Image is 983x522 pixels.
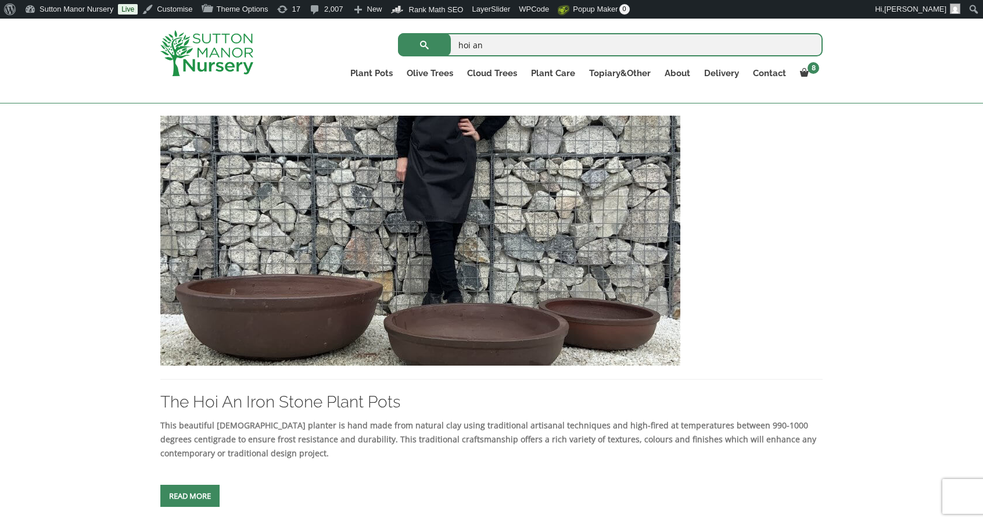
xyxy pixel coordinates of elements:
a: Live [118,4,138,15]
span: 0 [619,4,630,15]
a: About [658,65,697,81]
input: Search... [398,33,823,56]
span: Rank Math SEO [409,5,464,14]
a: Plant Pots [343,65,400,81]
img: The Hoi An Iron Stone Plant Pots - IMG 3055 [160,116,680,366]
a: The Hoi An Iron Stone Plant Pots [160,234,680,245]
a: Contact [746,65,793,81]
img: logo [160,30,253,76]
a: Cloud Trees [460,65,524,81]
span: [PERSON_NAME] [884,5,946,13]
a: Olive Trees [400,65,460,81]
a: The Hoi An Iron Stone Plant Pots [160,392,400,412]
span: 8 [808,62,819,74]
a: Topiary&Other [582,65,658,81]
a: Read more [160,485,220,507]
strong: This beautiful [DEMOGRAPHIC_DATA] planter is hand made from natural clay using traditional artisa... [160,420,816,459]
a: Plant Care [524,65,582,81]
a: 8 [793,65,823,81]
a: Delivery [697,65,746,81]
